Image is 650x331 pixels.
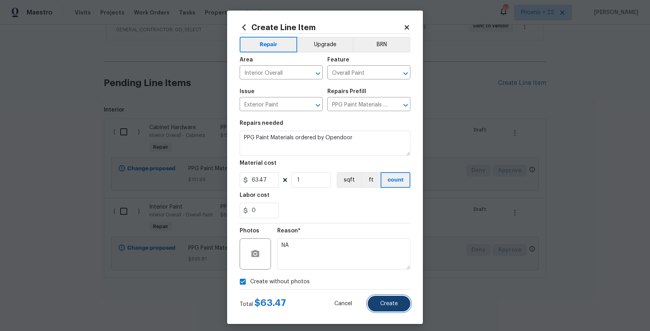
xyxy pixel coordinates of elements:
button: count [381,172,410,188]
h5: Labor cost [240,192,269,198]
button: Repair [240,37,297,52]
button: Open [400,100,411,111]
span: $ 63.47 [255,298,286,308]
span: Cancel [334,301,352,307]
button: sqft [337,172,361,188]
h5: Issue [240,89,255,94]
h5: Feature [327,57,349,63]
button: Cancel [322,296,365,311]
textarea: NA [277,238,410,270]
h5: Reason* [277,228,300,234]
button: Upgrade [297,37,353,52]
h5: Photos [240,228,259,234]
button: Open [312,68,323,79]
button: BRN [353,37,410,52]
div: Total [240,299,286,308]
span: Create [380,301,398,307]
button: Open [400,68,411,79]
h5: Repairs needed [240,121,283,126]
h5: Area [240,57,253,63]
button: ft [361,172,381,188]
textarea: PPG Paint Materials ordered by Opendoor [240,131,410,156]
h2: Create Line Item [240,23,403,32]
span: Create without photos [250,278,310,286]
h5: Material cost [240,160,276,166]
button: Create [368,296,410,311]
h5: Repairs Prefill [327,89,366,94]
button: Open [312,100,323,111]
